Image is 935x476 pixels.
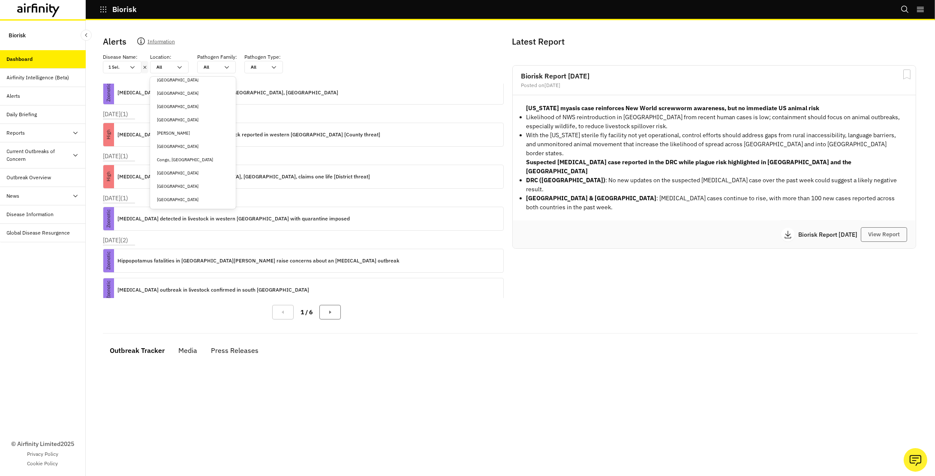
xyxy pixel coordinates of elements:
div: [GEOGRAPHIC_DATA] [157,183,229,190]
button: Next Page [319,305,341,319]
div: Airfinity Intelligence (Beta) [7,74,69,81]
p: With the [US_STATE] sterile fly facility not yet operational, control efforts should address gaps... [526,131,902,158]
div: Outbreak Tracker [110,344,165,357]
button: Close Sidebar [81,30,92,41]
strong: [US_STATE] myasis case reinforces New World screwworm awareness, but no immediate US animal risk [526,104,820,112]
button: Search [901,2,909,17]
p: Biorisk [9,27,26,43]
h2: Biorisk Report [DATE] [521,72,908,79]
a: Privacy Policy [27,450,58,458]
div: [GEOGRAPHIC_DATA] [157,77,229,83]
div: [GEOGRAPHIC_DATA] [157,196,229,203]
p: [DATE] ( 1 ) [103,194,128,203]
div: Outbreak Overview [7,174,51,181]
p: [MEDICAL_DATA] detected in livestock in western [GEOGRAPHIC_DATA] with quarantine imposed [117,214,350,223]
p: : [MEDICAL_DATA] cases continue to rise, with more than 100 new cases reported across both countr... [526,194,902,212]
div: Alerts [7,92,21,100]
p: Pathogen Type : [244,53,281,61]
div: News [7,192,20,200]
p: Alerts [103,35,126,48]
svg: Bookmark Report [902,69,912,80]
div: Media [178,344,197,357]
p: [MEDICAL_DATA] outbreak in [GEOGRAPHIC_DATA], [GEOGRAPHIC_DATA], claims one life [District threat] [117,172,370,181]
p: [DATE] ( 1 ) [103,152,128,161]
div: Global Disease Resurgence [7,229,70,237]
li: : No new updates on the suspected [MEDICAL_DATA] case over the past week could suggest a likely n... [526,176,902,194]
p: Zoonotic [97,87,120,98]
p: Biorisk [112,6,137,13]
div: 1 Sel. [103,61,129,73]
div: [GEOGRAPHIC_DATA] [157,170,229,176]
div: Reports [7,129,25,137]
p: Disease Name : [103,53,138,61]
div: Congo, [GEOGRAPHIC_DATA] [157,157,229,163]
div: Current Outbreaks of Concern [7,148,72,163]
p: Latest Report [512,35,915,48]
strong: DRC ([GEOGRAPHIC_DATA]) [526,176,606,184]
p: 1 / 6 [301,308,313,317]
div: Posted on [DATE] [521,83,908,88]
button: Ask our analysts [904,448,927,472]
p: High [97,172,120,182]
p: Biorisk Report [DATE] [798,232,861,238]
p: Zoonotic [97,285,120,295]
p: [MEDICAL_DATA] outbreak in livestock confirmed in south [GEOGRAPHIC_DATA] [117,285,309,295]
div: [PERSON_NAME] [157,130,229,136]
p: [DATE] ( 1 ) [103,110,128,119]
p: High [97,130,120,140]
button: Biorisk [99,2,137,17]
p: © Airfinity Limited 2025 [11,440,74,449]
div: [GEOGRAPHIC_DATA] [157,103,229,110]
div: [GEOGRAPHIC_DATA] [157,117,229,123]
p: [MEDICAL_DATA] outbreak in humans and livestock reported in western [GEOGRAPHIC_DATA] [County thr... [117,130,380,139]
p: Zoonotic [97,256,120,266]
p: Information [147,37,175,49]
div: Disease Information [7,211,54,218]
button: View Report [861,227,907,242]
p: Pathogen Family : [197,53,237,61]
div: Press Releases [211,344,259,357]
button: Previous Page [272,305,294,319]
div: [GEOGRAPHIC_DATA] [157,143,229,150]
p: Zoonotic [97,214,120,224]
p: Location : [150,53,171,61]
p: Likelihood of NWS reintroduction in [GEOGRAPHIC_DATA] from recent human cases is low; containment... [526,113,902,131]
div: Dashboard [7,55,33,63]
strong: Suspected [MEDICAL_DATA] case reported in the DRC while plague risk highlighted in [GEOGRAPHIC_DA... [526,158,852,175]
p: [DATE] ( 2 ) [103,236,128,245]
p: Hippopotamus fatalities in [GEOGRAPHIC_DATA][PERSON_NAME] raise concerns about an [MEDICAL_DATA] ... [117,256,400,265]
strong: [GEOGRAPHIC_DATA] & [GEOGRAPHIC_DATA] [526,194,657,202]
div: [GEOGRAPHIC_DATA] [157,90,229,96]
div: Daily Briefing [7,111,37,118]
a: Cookie Policy [27,460,58,467]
